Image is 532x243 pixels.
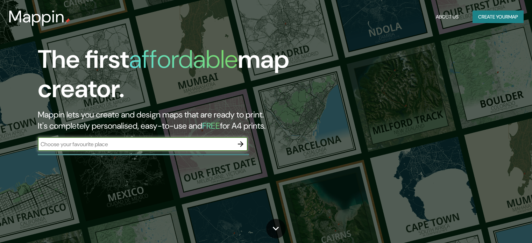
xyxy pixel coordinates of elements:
h5: FREE [202,120,220,131]
h1: The first map creator. [38,45,304,109]
input: Choose your favourite place [38,140,234,148]
h1: affordable [129,43,238,76]
iframe: Help widget launcher [470,216,524,235]
h3: Mappin [8,7,65,27]
button: Create yourmap [473,10,524,23]
img: mappin-pin [65,18,70,24]
h2: Mappin lets you create and design maps that are ready to print. It's completely personalised, eas... [38,109,304,131]
button: About Us [433,10,461,23]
